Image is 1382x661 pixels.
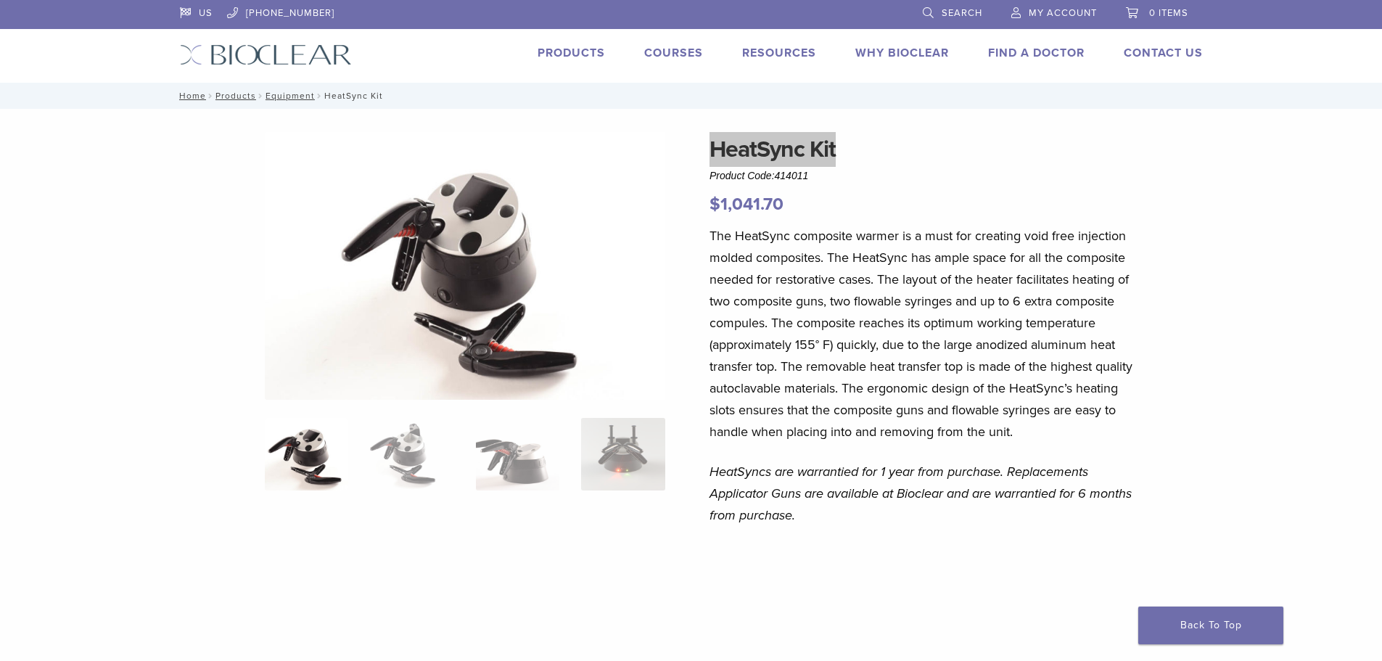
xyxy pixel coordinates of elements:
[265,418,348,490] img: HeatSync-Kit-4-324x324.jpg
[476,418,559,490] img: HeatSync Kit - Image 3
[942,7,982,19] span: Search
[988,46,1085,60] a: Find A Doctor
[742,46,816,60] a: Resources
[709,132,1136,167] h1: HeatSync Kit
[265,132,665,400] img: HeatSync Kit-4
[215,91,256,101] a: Products
[709,464,1132,523] em: HeatSyncs are warrantied for 1 year from purchase. Replacements Applicator Guns are available at ...
[709,170,808,181] span: Product Code:
[266,91,315,101] a: Equipment
[1149,7,1188,19] span: 0 items
[1138,607,1283,644] a: Back To Top
[709,225,1136,443] p: The HeatSync composite warmer is a must for creating void free injection molded composites. The H...
[709,194,783,215] bdi: 1,041.70
[315,92,324,99] span: /
[581,418,665,490] img: HeatSync Kit - Image 4
[538,46,605,60] a: Products
[1124,46,1203,60] a: Contact Us
[1029,7,1097,19] span: My Account
[169,83,1214,109] nav: HeatSync Kit
[709,194,720,215] span: $
[175,91,206,101] a: Home
[206,92,215,99] span: /
[775,170,809,181] span: 414011
[180,44,352,65] img: Bioclear
[855,46,949,60] a: Why Bioclear
[256,92,266,99] span: /
[644,46,703,60] a: Courses
[370,418,453,490] img: HeatSync Kit - Image 2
